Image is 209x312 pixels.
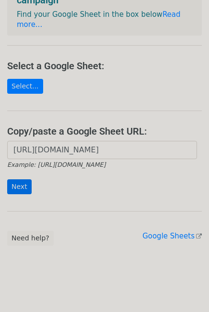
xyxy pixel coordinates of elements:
[161,266,209,312] iframe: Chat Widget
[7,60,202,72] h4: Select a Google Sheet:
[7,79,43,94] a: Select...
[161,266,209,312] div: Widget de chat
[7,141,197,159] input: Paste your Google Sheet URL here
[17,10,181,29] a: Read more...
[17,10,192,30] p: Find your Google Sheet in the box below
[7,125,202,137] h4: Copy/paste a Google Sheet URL:
[7,161,105,168] small: Example: [URL][DOMAIN_NAME]
[142,232,202,240] a: Google Sheets
[7,179,32,194] input: Next
[7,231,54,246] a: Need help?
